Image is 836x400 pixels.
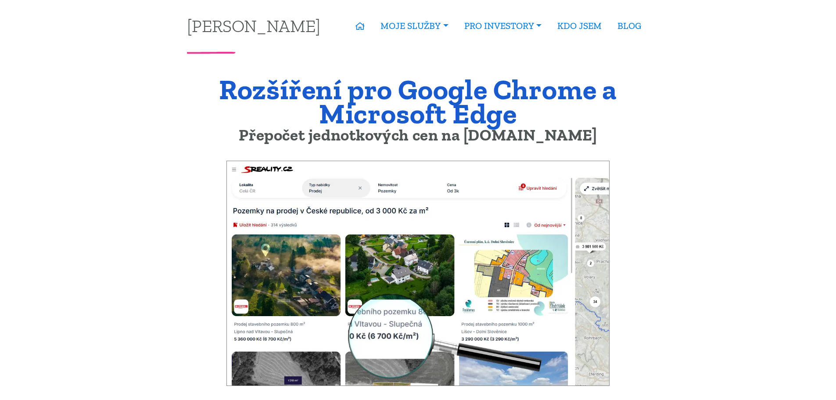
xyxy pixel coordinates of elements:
[187,128,649,142] h2: Přepočet jednotkových cen na [DOMAIN_NAME]
[226,161,610,386] img: Rozšíření pro Sreality
[549,16,610,36] a: KDO JSEM
[373,16,456,36] a: MOJE SLUŽBY
[456,16,549,36] a: PRO INVESTORY
[187,17,320,34] a: [PERSON_NAME]
[610,16,649,36] a: BLOG
[187,78,649,126] h1: Rozšíření pro Google Chrome a Microsoft Edge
